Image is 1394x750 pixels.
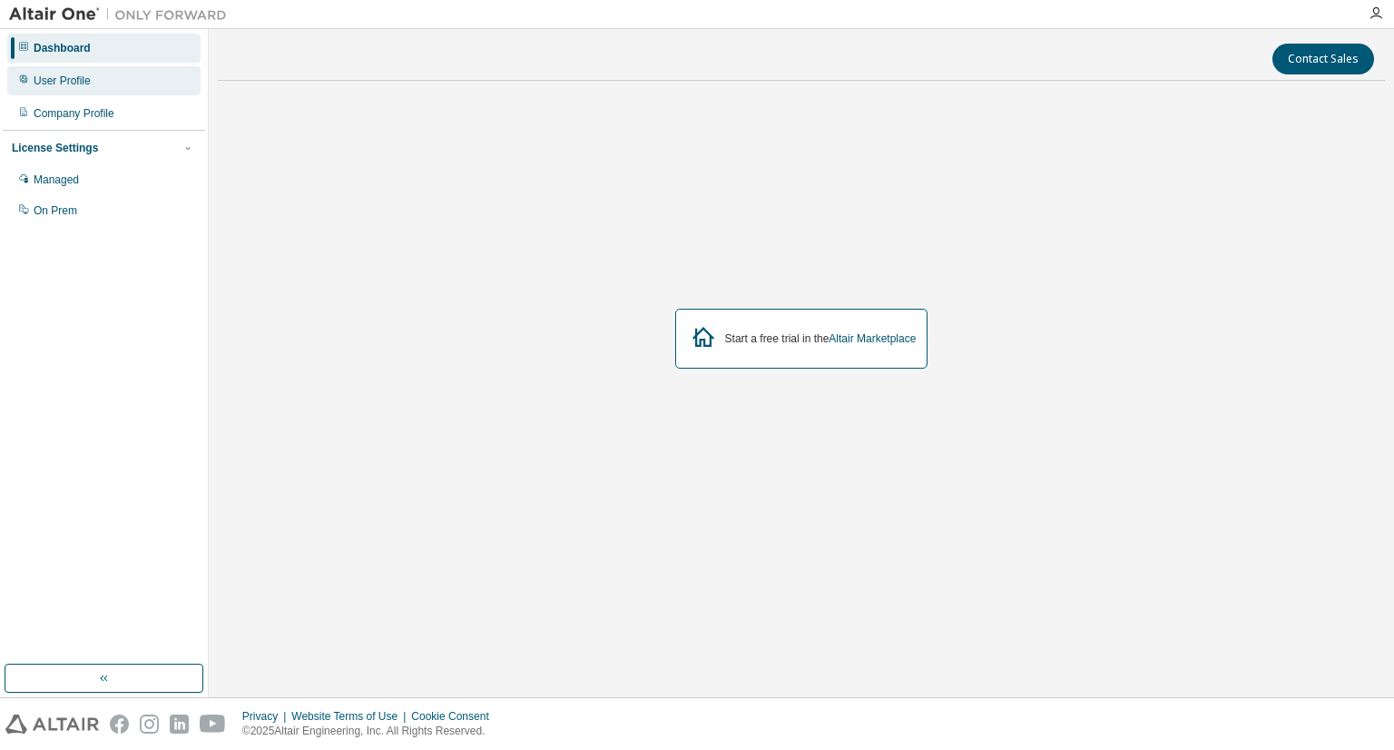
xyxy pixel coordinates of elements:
[110,715,129,734] img: facebook.svg
[34,41,91,55] div: Dashboard
[1272,44,1374,74] button: Contact Sales
[242,724,500,739] p: © 2025 Altair Engineering, Inc. All Rights Reserved.
[200,715,226,734] img: youtube.svg
[34,106,114,121] div: Company Profile
[34,173,79,187] div: Managed
[170,715,189,734] img: linkedin.svg
[34,74,91,88] div: User Profile
[34,203,77,218] div: On Prem
[829,332,916,345] a: Altair Marketplace
[9,5,236,24] img: Altair One
[291,709,411,724] div: Website Terms of Use
[140,715,159,734] img: instagram.svg
[411,709,499,724] div: Cookie Consent
[12,141,98,155] div: License Settings
[242,709,291,724] div: Privacy
[5,715,99,734] img: altair_logo.svg
[725,331,917,346] div: Start a free trial in the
